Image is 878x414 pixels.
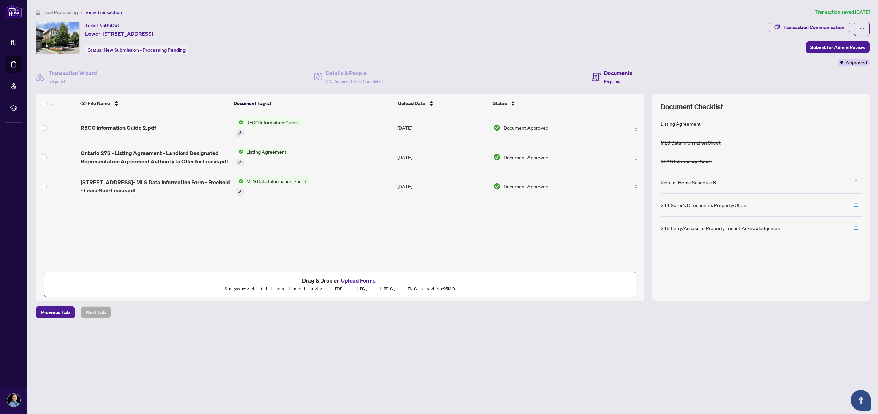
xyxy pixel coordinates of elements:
[43,9,78,15] span: Deal Processing
[493,124,501,131] img: Document Status
[630,181,641,192] button: Logo
[326,69,383,77] h4: Details & People
[394,142,490,172] td: [DATE]
[633,155,639,161] img: Logo
[244,177,309,185] span: MLS Data Information Sheet
[493,183,501,190] img: Document Status
[85,22,119,29] div: Ticket #:
[85,29,153,38] span: Lower-[STREET_ADDRESS]
[326,79,383,84] span: 3/3 Required Fields Completed
[41,307,70,318] span: Previous Tab
[810,42,865,53] span: Submit for Admin Review
[81,306,111,318] button: Next Tab
[630,122,641,133] button: Logo
[604,69,632,77] h4: Documents
[859,26,864,31] span: ellipsis
[236,148,244,155] img: Status Icon
[493,153,501,161] img: Document Status
[806,41,870,53] button: Submit for Admin Review
[36,22,79,54] img: IMG-W12306534_1.jpg
[236,118,301,137] button: Status IconRECO Information Guide
[236,177,309,196] button: Status IconMLS Data Information Sheet
[5,5,22,18] img: logo
[398,100,425,107] span: Upload Date
[104,47,186,53] span: New Submission - Processing Pending
[661,201,748,209] div: 244 Seller’s Direction re: Property/Offers
[104,23,119,29] span: 46436
[769,22,850,33] button: Transaction Communication
[85,9,122,15] span: View Transaction
[49,69,97,77] h4: Transaction Wizard
[236,118,244,126] img: Status Icon
[36,10,40,15] span: home
[503,153,548,161] span: Document Approved
[661,224,782,232] div: 248 Entry/Access to Property Tenant Acknowledgement
[661,102,723,112] span: Document Checklist
[36,306,75,318] button: Previous Tab
[339,276,378,285] button: Upload Forms
[7,394,20,407] img: Profile Icon
[394,172,490,201] td: [DATE]
[49,79,65,84] span: Required
[48,285,631,293] p: Supported files include .PDF, .JPG, .JPEG, .PNG under 25 MB
[44,272,636,297] span: Drag & Drop orUpload FormsSupported files include .PDF, .JPG, .JPEG, .PNG under25MB
[630,152,641,163] button: Logo
[81,8,83,16] li: /
[302,276,378,285] span: Drag & Drop or
[783,22,844,33] div: Transaction Communication
[231,94,395,113] th: Document Tag(s)
[81,124,156,132] span: RECO Information Guide 2.pdf
[493,100,507,107] span: Status
[661,120,701,127] div: Listing Agreement
[604,79,620,84] span: Required
[661,158,712,165] div: RECO Information Guide
[661,178,716,186] div: Right at Home Schedule B
[85,45,188,54] div: Status:
[236,177,244,185] img: Status Icon
[490,94,609,113] th: Status
[394,113,490,142] td: [DATE]
[815,8,870,16] article: Transaction saved [DATE]
[81,178,230,195] span: [STREET_ADDRESS]- MLS Data Information Form - Freehold - LeaseSub-Lease.pdf
[503,124,548,131] span: Document Approved
[851,390,871,411] button: Open asap
[78,94,231,113] th: (3) File Name
[633,185,639,190] img: Logo
[633,126,639,131] img: Logo
[236,148,289,166] button: Status IconListing Agreement
[244,148,289,155] span: Listing Agreement
[503,183,548,190] span: Document Approved
[395,94,490,113] th: Upload Date
[80,100,110,107] span: (3) File Name
[244,118,301,126] span: RECO Information Guide
[661,139,721,146] div: MLS Data Information Sheet
[81,149,230,165] span: Ontario 272 - Listing Agreement - Landlord Designated Representation Agreement Authority to Offer...
[846,59,867,66] span: Approved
